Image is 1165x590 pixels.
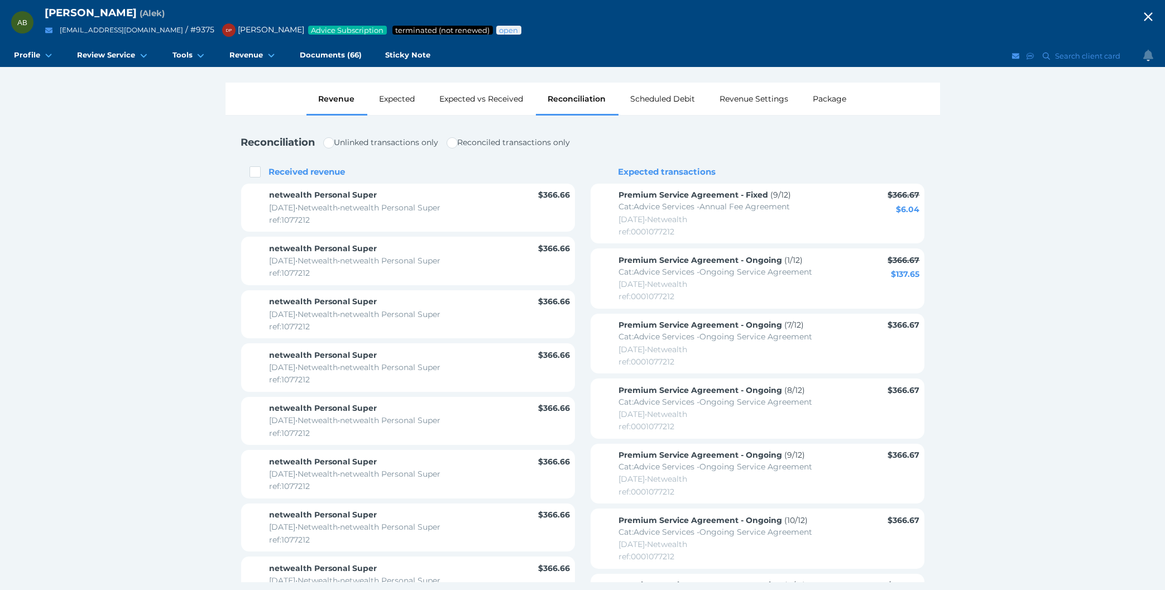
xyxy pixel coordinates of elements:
[226,28,232,33] span: DP
[539,350,570,360] span: $366.66
[896,204,920,214] span: This is the amount that is still available for this transaction for reconciling
[65,45,160,67] a: Review Service
[14,50,40,60] span: Profile
[300,50,362,60] span: Documents (66)
[888,190,920,200] s: $366.67
[447,137,570,147] label: Reconciled transactions only
[785,580,806,590] span: (11/12)
[270,243,377,253] span: netwealth Personal Super
[270,481,310,491] span: ref: 1077212
[619,255,783,265] span: Premium Service Agreement - Ongoing
[619,462,813,472] span: Cat: Advice Services - Ongoing Service Agreement
[619,409,688,419] span: [DATE] • Netwealth
[619,357,675,367] span: ref: 0001077212
[229,50,263,60] span: Revenue
[270,215,310,225] span: ref: 1077212
[270,510,377,520] span: netwealth Personal Super
[619,539,688,549] span: [DATE] • Netwealth
[310,26,385,35] span: Advice Subscription
[619,580,783,590] span: Premium Service Agreement - Ongoing
[888,190,920,200] span: This is transaction's original total amount
[217,25,304,35] span: [PERSON_NAME]
[17,18,27,27] span: AB
[270,309,441,319] span: [DATE] • Netwealth • netwealth Personal Super
[539,403,570,413] span: $366.66
[270,268,310,278] span: ref: 1077212
[619,344,688,354] span: [DATE] • Netwealth
[218,45,288,67] a: Revenue
[785,255,803,265] span: (1/12)
[1038,49,1126,63] button: Search client card
[270,563,377,573] span: netwealth Personal Super
[619,190,769,200] span: Premium Service Agreement - Fixed
[619,515,783,525] span: Premium Service Agreement - Ongoing
[619,166,716,177] span: Expected transactions
[539,243,570,253] span: $366.66
[270,296,377,306] span: netwealth Personal Super
[888,255,920,265] s: $366.67
[270,375,310,385] span: ref: 1077212
[288,45,373,67] a: Documents (66)
[888,255,920,265] span: This is transaction's original total amount
[270,469,441,479] span: [DATE] • Netwealth • netwealth Personal Super
[891,269,920,279] span: This is the amount that is still available for this transaction for reconciling
[619,214,688,224] span: [DATE] • Netwealth
[619,474,688,484] span: [DATE] • Netwealth
[539,457,570,467] span: $366.66
[619,227,675,237] span: ref: 0001077212
[619,320,783,330] span: Premium Service Agreement - Ongoing
[385,50,430,60] span: Sticky Note
[42,23,56,37] button: Email
[172,50,193,60] span: Tools
[888,580,920,590] span: This is transaction's original total amount
[270,203,441,213] span: [DATE] • Netwealth • netwealth Personal Super
[888,385,920,395] span: This is transaction's original total amount
[270,575,441,586] span: [DATE] • Netwealth • netwealth Personal Super
[619,279,688,289] span: [DATE] • Netwealth
[395,26,491,35] span: Service package status: Not renewed
[619,267,813,277] span: Cat: Advice Services - Ongoing Service Agreement
[619,385,783,395] span: Premium Service Agreement - Ongoing
[785,450,806,460] span: (9/12)
[888,515,920,525] span: This is transaction's original total amount
[498,26,519,35] span: Advice status: Review not yet booked in
[77,50,135,60] span: Review Service
[270,403,377,413] span: netwealth Personal Super
[270,522,441,532] span: [DATE] • Netwealth • netwealth Personal Super
[708,83,801,115] div: Revenue Settings
[270,457,377,467] span: netwealth Personal Super
[619,551,675,562] span: ref: 0001077212
[269,166,346,177] span: Received revenue
[306,83,367,115] div: Revenue
[428,83,536,115] div: Expected vs Received
[270,362,441,372] span: [DATE] • Netwealth • netwealth Personal Super
[536,83,619,115] div: Reconciliation
[619,202,790,212] span: Cat: Advice Services - Annual Fee Agreement
[270,322,310,332] span: ref: 1077212
[888,320,920,330] span: This is transaction's original total amount
[270,535,310,545] span: ref: 1077212
[1053,51,1125,60] span: Search client card
[270,256,441,266] span: [DATE] • Netwealth • netwealth Personal Super
[1025,49,1036,63] button: SMS
[140,8,165,18] span: Preferred name
[539,510,570,520] span: $366.66
[241,136,315,148] h1: Reconciliation
[222,23,236,37] div: David Parry
[619,421,675,431] span: ref: 0001077212
[771,190,792,200] span: (9/12)
[539,296,570,306] span: $366.66
[185,25,214,35] span: / # 9375
[270,350,377,360] span: netwealth Personal Super
[785,385,806,395] span: (8/12)
[270,415,441,425] span: [DATE] • Netwealth • netwealth Personal Super
[785,515,808,525] span: (10/12)
[270,190,377,200] span: netwealth Personal Super
[619,291,675,301] span: ref: 0001077212
[619,83,708,115] div: Scheduled Debit
[801,83,859,115] div: Package
[888,450,920,460] span: This is transaction's original total amount
[619,487,675,497] span: ref: 0001077212
[323,137,439,147] label: Unlinked transactions only
[45,6,137,19] span: [PERSON_NAME]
